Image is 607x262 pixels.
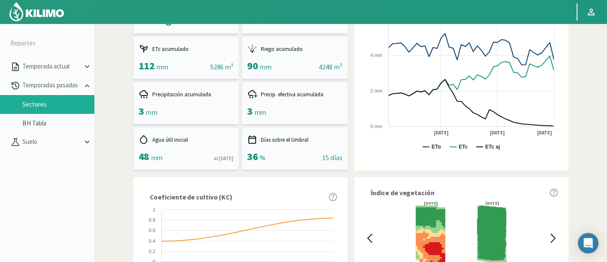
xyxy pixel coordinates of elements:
div: Precip. efectiva acumulada [247,89,342,99]
p: Temporada actual [21,62,82,71]
text: ETo [432,144,441,150]
text: 1 [152,207,155,212]
span: Coeficiente de cultivo (KC) [150,192,233,202]
text: 0 mm [370,124,382,129]
kil-mini-card: report-summary-cards.DAYS_ABOVE_THRESHOLD [242,128,347,170]
img: Kilimo [9,1,65,22]
text: [DATE] [537,130,552,136]
div: Precipitación acumulada [139,89,234,99]
kil-mini-card: report-summary-cards.ACCUMULATED_IRRIGATION [242,37,347,79]
text: [DATE] [490,130,505,136]
span: mm [145,108,157,116]
span: mm [156,63,168,71]
span: mm [151,153,163,162]
kil-mini-card: report-summary-cards.ACCUMULATED_EFFECTIVE_PRECIPITATION [242,82,347,124]
div: 15 días [322,152,342,163]
a: Sectores [22,101,94,108]
text: 2 mm [370,88,382,93]
text: ETc [459,144,468,150]
div: Días sobre el Umbral [247,134,342,145]
span: 112 [139,59,155,72]
span: 48 [139,150,149,163]
span: Índice de vegetación [371,188,435,198]
text: ETc aj [485,144,499,150]
text: 0.8 [148,217,155,223]
span: 3 [247,104,253,118]
div: al [DATE] [214,155,233,162]
text: 0.2 [148,249,155,254]
span: mm [254,108,266,116]
text: 4 mm [370,53,382,58]
a: BH Tabla [22,119,94,127]
text: [DATE] [433,130,448,136]
div: 4248 m³ [319,62,342,72]
div: [DATE] [403,201,458,205]
span: 3 [139,104,144,118]
span: 90 [247,59,258,72]
div: Agua útil inicial [139,134,234,145]
text: 0.4 [148,238,155,244]
span: ha [268,17,275,26]
p: Suelo [21,137,82,147]
kil-mini-card: report-summary-cards.ACCUMULATED_PRECIPITATION [133,82,239,124]
div: Riego acumulado [247,44,342,54]
kil-mini-card: report-summary-cards.INITIAL_USEFUL_WATER [133,128,239,170]
div: ETc acumulado [139,44,234,54]
p: Temporadas pasadas [21,80,82,90]
div: [DATE] [465,201,519,205]
div: Open Intercom Messenger [578,233,598,253]
span: mm [260,63,271,71]
kil-mini-card: report-summary-cards.ACCUMULATED_ETC [133,37,239,79]
text: 0.6 [148,228,155,233]
span: 36 [247,150,258,163]
span: % [260,153,266,162]
div: 5286 m³ [210,62,233,72]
